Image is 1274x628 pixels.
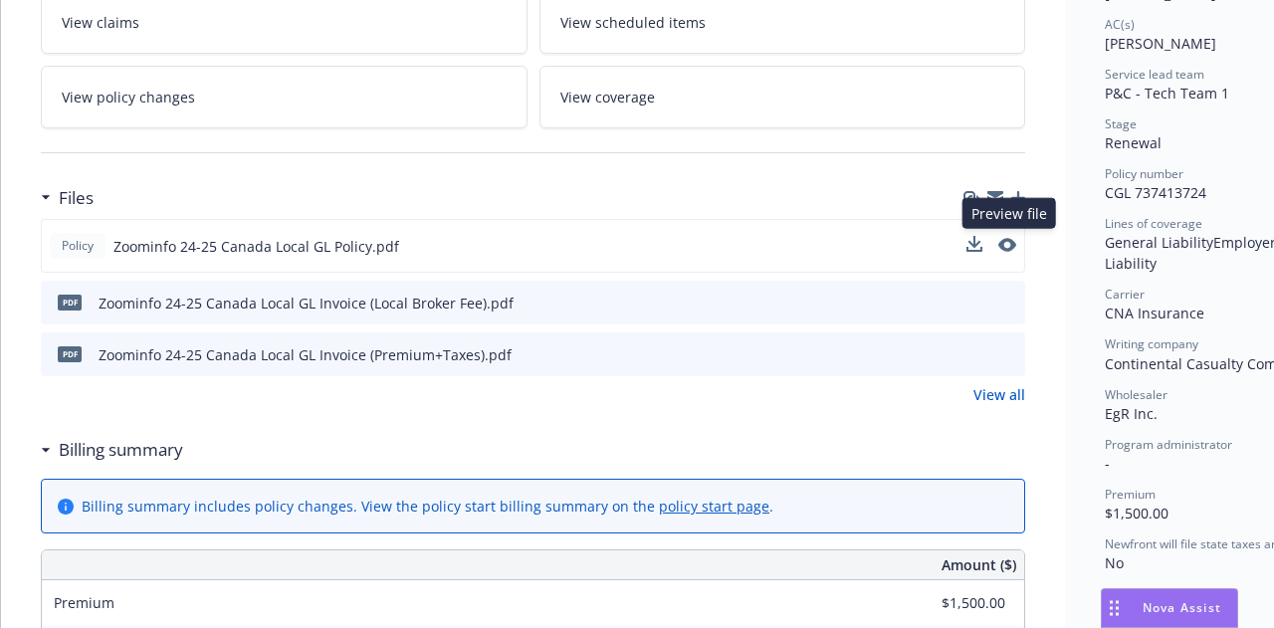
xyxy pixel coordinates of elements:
span: Amount ($) [942,554,1016,575]
button: download file [967,293,983,314]
span: General Liability [1105,233,1213,252]
button: preview file [999,344,1017,365]
h3: Files [59,185,94,211]
button: Nova Assist [1101,588,1238,628]
button: preview file [998,236,1016,257]
button: preview file [999,293,1017,314]
span: - [1105,454,1110,473]
div: Preview file [962,198,1056,229]
a: View policy changes [41,66,528,128]
span: View claims [62,12,139,33]
span: View policy changes [62,87,195,107]
span: pdf [58,295,82,310]
span: View coverage [560,87,655,107]
div: Files [41,185,94,211]
span: Wholesaler [1105,386,1168,403]
div: Billing summary [41,437,183,463]
span: Carrier [1105,286,1145,303]
span: CNA Insurance [1105,304,1204,322]
span: Policy number [1105,165,1183,182]
span: Writing company [1105,335,1198,352]
span: Renewal [1105,133,1162,152]
span: View scheduled items [560,12,706,33]
input: 0.00 [888,588,1017,618]
a: View coverage [539,66,1026,128]
button: preview file [998,238,1016,252]
div: Zoominfo 24-25 Canada Local GL Invoice (Local Broker Fee).pdf [99,293,514,314]
span: [PERSON_NAME] [1105,34,1216,53]
span: pdf [58,346,82,361]
span: P&C - Tech Team 1 [1105,84,1229,103]
h3: Billing summary [59,437,183,463]
div: Drag to move [1102,589,1127,627]
a: policy start page [659,497,769,516]
span: Policy [58,237,98,255]
span: Stage [1105,115,1137,132]
span: Nova Assist [1143,599,1221,616]
span: Premium [1105,486,1156,503]
button: download file [967,344,983,365]
span: $1,500.00 [1105,504,1168,523]
span: Zoominfo 24-25 Canada Local GL Policy.pdf [113,236,399,257]
span: Service lead team [1105,66,1204,83]
span: EgR Inc. [1105,404,1158,423]
span: No [1105,553,1124,572]
span: Lines of coverage [1105,215,1202,232]
a: View all [973,384,1025,405]
span: CGL 737413724 [1105,183,1206,202]
button: download file [966,236,982,257]
span: Commission [1105,585,1173,602]
span: Program administrator [1105,436,1232,453]
span: Premium [54,593,114,612]
button: download file [966,236,982,252]
span: AC(s) [1105,16,1135,33]
div: Zoominfo 24-25 Canada Local GL Invoice (Premium+Taxes).pdf [99,344,512,365]
div: Billing summary includes policy changes. View the policy start billing summary on the . [82,496,773,517]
